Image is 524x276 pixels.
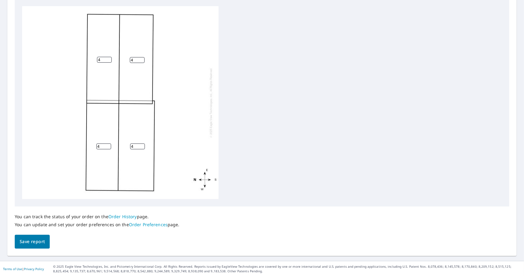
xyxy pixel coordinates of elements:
[15,214,180,219] p: You can track the status of your order on the page.
[15,235,50,249] button: Save report
[15,222,180,227] p: You can update and set your order preferences on the page.
[129,222,168,227] a: Order Preferences
[53,264,521,274] p: © 2025 Eagle View Technologies, Inc. and Pictometry International Corp. All Rights Reserved. Repo...
[3,267,22,271] a: Terms of Use
[24,267,44,271] a: Privacy Policy
[3,267,44,271] p: |
[20,238,45,246] span: Save report
[108,214,137,219] a: Order History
